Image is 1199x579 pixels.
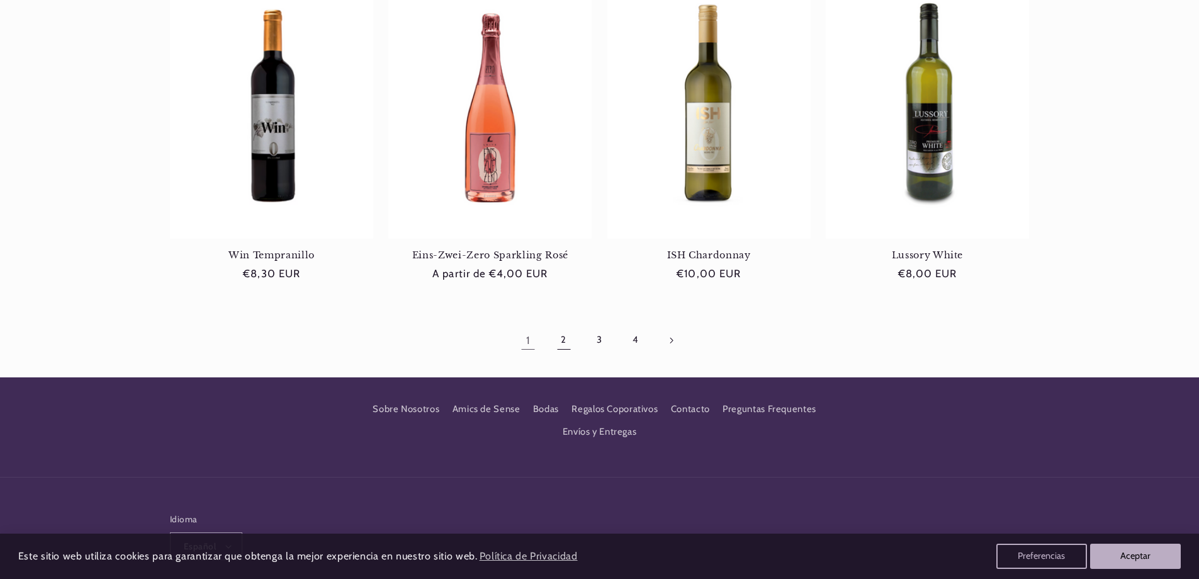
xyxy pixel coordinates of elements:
a: Preguntas Frequentes [723,398,816,420]
span: Este sitio web utiliza cookies para garantizar que obtenga la mejor experiencia en nuestro sitio ... [18,550,478,562]
a: Contacto [671,398,710,420]
a: Política de Privacidad (opens in a new tab) [477,546,579,568]
a: Página 1 [514,326,543,355]
a: Envíos y Entregas [563,421,637,444]
a: Sobre Nosotros [373,401,439,421]
nav: Paginación [170,326,1029,355]
a: Eins-Zwei-Zero Sparkling Rosé [388,249,592,261]
button: Aceptar [1090,544,1181,569]
a: Lussory White [826,249,1029,261]
a: Página siguiente [656,326,685,355]
a: ISH Chardonnay [607,249,811,261]
a: Página 2 [549,326,578,355]
a: Página 4 [621,326,650,355]
a: Win Tempranillo [170,249,373,261]
a: Página 3 [585,326,614,355]
button: Preferencias [996,544,1087,569]
button: Español [170,532,242,560]
a: Amics de Sense [453,398,521,420]
a: Bodas [533,398,559,420]
a: Regalos Coporativos [571,398,658,420]
h2: Idioma [170,513,242,525]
